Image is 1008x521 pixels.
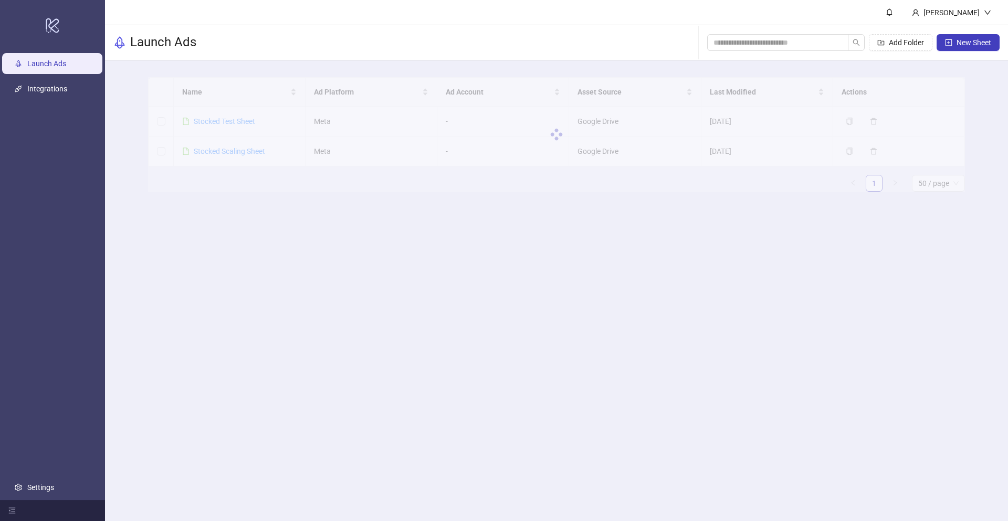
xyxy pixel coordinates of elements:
[945,39,952,46] span: plus-square
[853,39,860,46] span: search
[113,36,126,49] span: rocket
[27,59,66,68] a: Launch Ads
[957,38,991,47] span: New Sheet
[889,38,924,47] span: Add Folder
[912,9,919,16] span: user
[877,39,885,46] span: folder-add
[869,34,932,51] button: Add Folder
[984,9,991,16] span: down
[27,483,54,492] a: Settings
[886,8,893,16] span: bell
[919,7,984,18] div: [PERSON_NAME]
[27,85,67,93] a: Integrations
[8,507,16,514] span: menu-fold
[130,34,196,51] h3: Launch Ads
[937,34,1000,51] button: New Sheet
